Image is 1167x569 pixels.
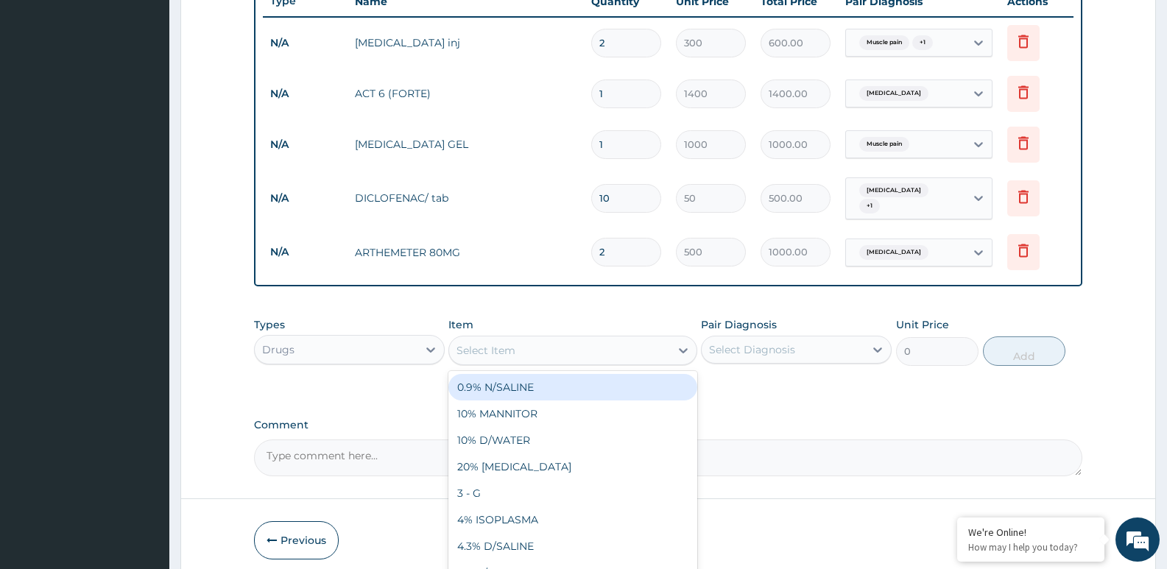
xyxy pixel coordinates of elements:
td: DICLOFENAC/ tab [348,183,584,213]
div: 4% ISOPLASMA [448,506,697,533]
div: Drugs [262,342,295,357]
span: + 1 [912,35,933,50]
div: 10% MANNITOR [448,400,697,427]
textarea: Type your message and hit 'Enter' [7,402,281,453]
div: Select Item [456,343,515,358]
td: ARTHEMETER 80MG [348,238,584,267]
button: Previous [254,521,339,559]
div: 4.3% D/SALINE [448,533,697,559]
td: [MEDICAL_DATA] GEL [348,130,584,159]
div: Minimize live chat window [241,7,277,43]
label: Pair Diagnosis [701,317,777,332]
div: Select Diagnosis [709,342,795,357]
td: N/A [263,29,348,57]
label: Item [448,317,473,332]
div: 10% D/WATER [448,427,697,453]
td: ACT 6 (FORTE) [348,79,584,108]
div: 20% [MEDICAL_DATA] [448,453,697,480]
span: [MEDICAL_DATA] [859,183,928,198]
label: Unit Price [896,317,949,332]
div: 0.9% N/SALINE [448,374,697,400]
label: Types [254,319,285,331]
td: N/A [263,80,348,107]
img: d_794563401_company_1708531726252_794563401 [27,74,60,110]
td: N/A [263,131,348,158]
td: N/A [263,185,348,212]
div: We're Online! [968,526,1093,539]
td: N/A [263,238,348,266]
td: [MEDICAL_DATA] inj [348,28,584,57]
span: Muscle pain [859,35,909,50]
button: Add [983,336,1065,366]
span: We're online! [85,185,203,334]
span: Muscle pain [859,137,909,152]
p: How may I help you today? [968,541,1093,554]
span: [MEDICAL_DATA] [859,245,928,260]
span: + 1 [859,199,880,213]
div: Chat with us now [77,82,247,102]
div: 3 - G [448,480,697,506]
span: [MEDICAL_DATA] [859,86,928,101]
label: Comment [254,419,1082,431]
